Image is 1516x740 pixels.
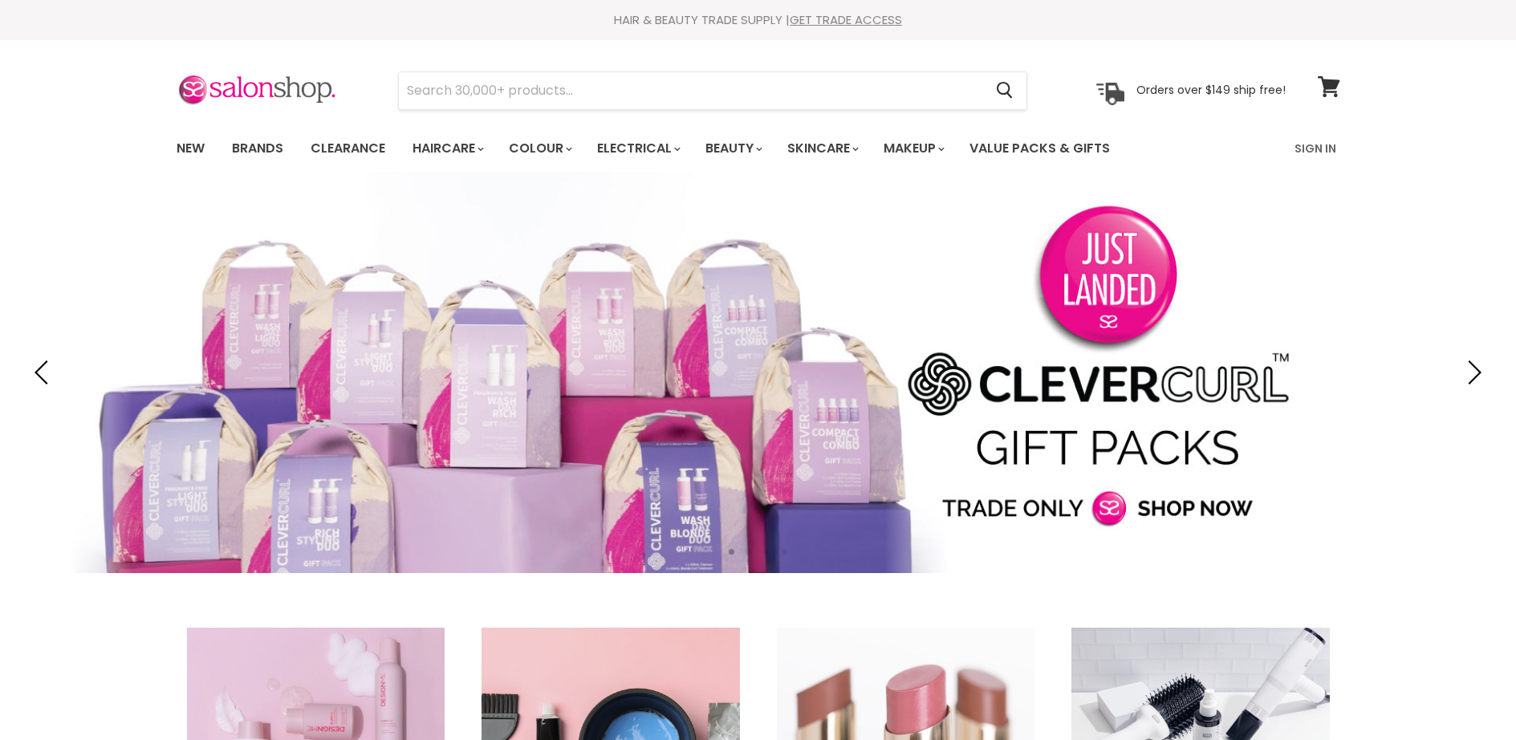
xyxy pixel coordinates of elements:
[1285,132,1346,165] a: Sign In
[693,132,772,165] a: Beauty
[156,125,1360,172] nav: Main
[497,132,582,165] a: Colour
[398,71,1027,110] form: Product
[165,132,217,165] a: New
[957,132,1122,165] a: Value Packs & Gifts
[156,12,1360,28] div: HAIR & BEAUTY TRADE SUPPLY |
[399,72,984,109] input: Search
[984,72,1026,109] button: Search
[1456,356,1488,388] button: Next
[165,125,1204,172] ul: Main menu
[220,132,295,165] a: Brands
[1136,83,1286,97] p: Orders over $149 ship free!
[764,549,770,555] li: Page dot 3
[790,11,902,28] a: GET TRADE ACCESS
[729,549,734,555] li: Page dot 1
[746,549,752,555] li: Page dot 2
[299,132,397,165] a: Clearance
[28,356,60,388] button: Previous
[872,132,954,165] a: Makeup
[400,132,494,165] a: Haircare
[775,132,868,165] a: Skincare
[782,549,787,555] li: Page dot 4
[585,132,690,165] a: Electrical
